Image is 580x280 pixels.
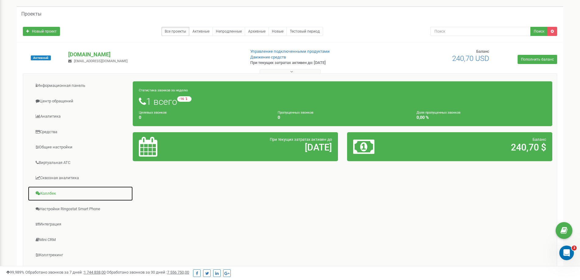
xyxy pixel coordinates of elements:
a: Mini CRM [28,232,133,247]
button: Поиск [530,27,548,36]
a: Тестовый период [286,27,323,36]
a: Информационная панель [28,78,133,93]
a: Управление подключенными продуктами [250,49,330,54]
span: Баланс [533,137,546,142]
a: Сквозная аналитика [28,171,133,186]
span: Активный [31,55,51,60]
h2: [DATE] [206,142,332,152]
a: Аналитика [28,109,133,124]
a: Общие настройки [28,140,133,155]
h1: 1 всего [139,96,546,107]
h5: Проекты [21,11,41,17]
a: Центр обращений [28,94,133,109]
h4: 0 [139,115,269,120]
a: Архивные [245,27,269,36]
a: Настройки Ringostat Smart Phone [28,202,133,217]
span: 240,70 USD [452,54,489,63]
a: Новые [269,27,287,36]
iframe: Intercom live chat [559,246,574,260]
span: Обработано звонков за 30 дней : [107,270,189,275]
p: [DOMAIN_NAME] [68,51,240,58]
span: 99,989% [6,270,24,275]
a: Непродленные [213,27,245,36]
span: Обработано звонков за 7 дней : [25,270,106,275]
a: Активные [189,27,213,36]
a: Интеграция [28,217,133,232]
a: Средства [28,125,133,140]
u: 1 744 838,00 [84,270,106,275]
h4: 0,00 % [417,115,546,120]
small: Целевых звонков [139,111,167,115]
a: Коллтрекинг [28,248,133,263]
a: Новый проект [23,27,60,36]
span: 3 [572,246,577,250]
small: Доля пропущенных звонков [417,111,460,115]
h2: 240,70 $ [420,142,546,152]
small: Статистика звонков за неделю [139,88,188,92]
a: Виртуальная АТС [28,155,133,170]
input: Поиск [431,27,531,36]
span: Баланс [476,49,489,54]
span: При текущих затратах активен до [270,137,332,142]
small: Пропущенных звонков [278,111,313,115]
a: Все проекты [161,27,189,36]
span: [EMAIL_ADDRESS][DOMAIN_NAME] [74,59,128,63]
a: Пополнить баланс [518,55,557,64]
a: Коллбек [28,186,133,201]
h4: 0 [278,115,407,120]
p: При текущих затратах активен до: [DATE] [250,60,377,66]
small: -16 [177,96,192,102]
a: Движение средств [250,55,286,59]
u: 7 556 750,00 [167,270,189,275]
